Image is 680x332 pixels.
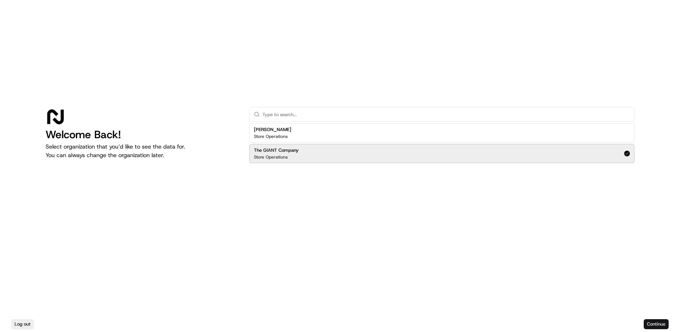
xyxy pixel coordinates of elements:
[46,128,238,141] h1: Welcome Back!
[46,142,238,160] p: Select organization that you’d like to see the data for. You can always change the organization l...
[11,319,34,329] button: Log out
[254,147,299,154] h2: The GIANT Company
[254,154,288,160] p: Store Operations
[249,122,634,165] div: Suggestions
[254,126,291,133] h2: [PERSON_NAME]
[254,134,288,139] p: Store Operations
[262,107,630,121] input: Type to search...
[644,319,669,329] button: Continue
